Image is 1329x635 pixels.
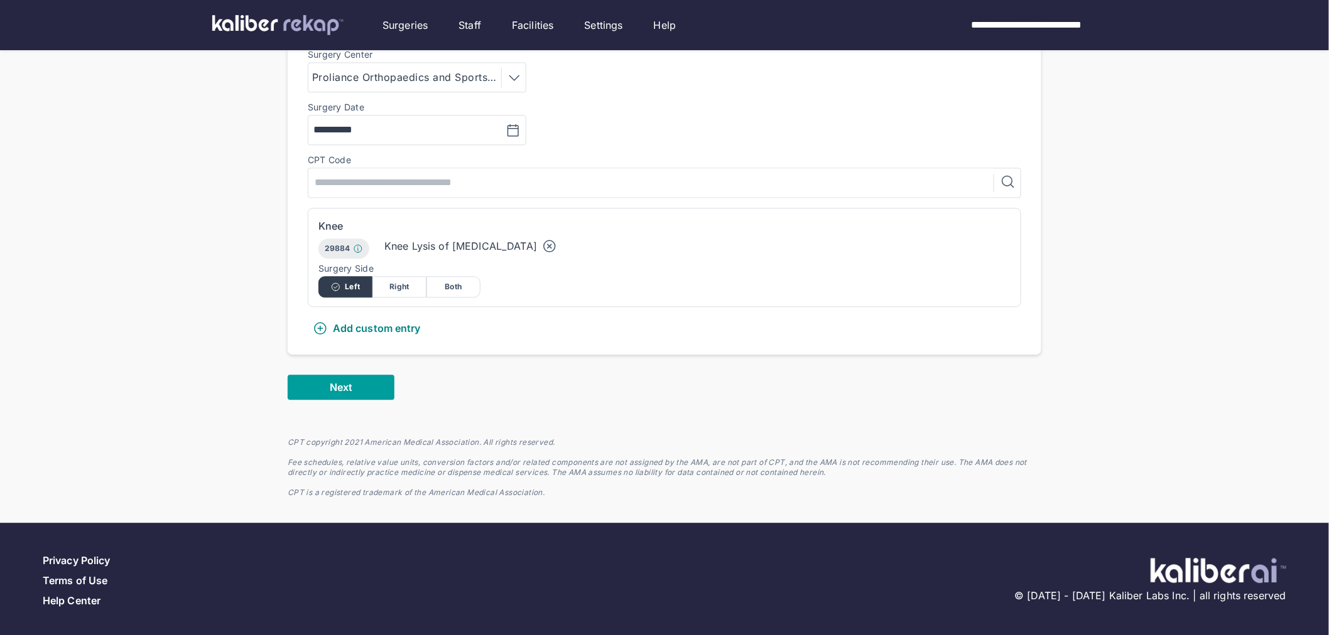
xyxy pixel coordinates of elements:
[1014,588,1286,603] span: © [DATE] - [DATE] Kaliber Labs Inc. | all rights reserved
[43,554,110,567] a: Privacy Policy
[353,243,363,253] img: Info.77c6ff0b.svg
[1151,558,1286,583] img: ATj1MI71T5jDAAAAAElFTkSuQmCC
[318,264,1011,274] div: Surgery Side
[458,18,481,33] a: Staff
[308,102,364,112] div: Surgery Date
[43,574,107,587] a: Terms of Use
[372,276,426,297] div: Right
[318,276,372,297] div: Left
[585,18,623,33] a: Settings
[313,122,410,137] input: MM/DD/YYYY
[384,238,537,253] div: Knee Lysis of [MEDICAL_DATA]
[512,18,554,33] a: Facilities
[288,488,1041,498] div: CPT is a registered trademark of the American Medical Association.
[312,70,501,85] div: Proliance Orthopaedics and Sports Medicine
[43,594,100,607] a: Help Center
[308,155,1021,165] div: CPT Code
[308,50,526,60] label: Surgery Center
[212,15,344,35] img: kaliber labs logo
[382,18,428,33] a: Surgeries
[288,437,1041,447] div: CPT copyright 2021 American Medical Association. All rights reserved.
[288,457,1041,478] div: Fee schedules, relative value units, conversion factors and/or related components are not assigne...
[426,276,480,297] div: Both
[654,18,676,33] a: Help
[288,375,394,400] button: Next
[313,321,421,336] div: Add custom entry
[318,238,369,259] div: 29884
[318,218,1011,233] div: Knee
[330,381,352,393] span: Next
